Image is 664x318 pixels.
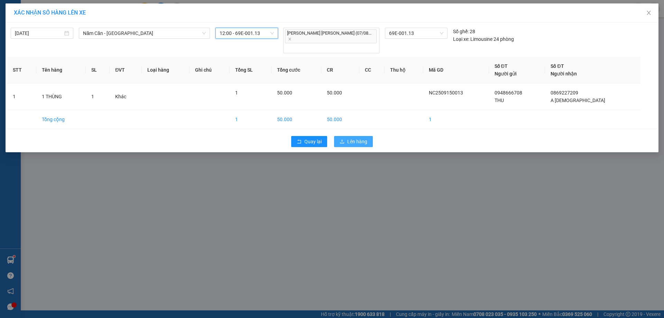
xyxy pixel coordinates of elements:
b: GỬI : Bến xe Năm Căn [3,43,98,55]
button: Close [639,3,658,23]
span: rollback [297,139,302,145]
td: 50.000 [321,110,359,129]
li: 02839.63.63.63 [3,24,132,33]
span: close [646,10,652,16]
span: A [DEMOGRAPHIC_DATA] [551,98,605,103]
span: 0948666708 [495,90,522,96]
th: Tổng cước [271,57,321,83]
th: Mã GD [423,57,489,83]
span: Lên hàng [347,138,367,145]
span: 12:00 - 69E-001.13 [220,28,274,38]
span: phone [40,25,45,31]
span: Số ghế: [453,28,469,35]
td: Khác [110,83,142,110]
th: Tên hàng [36,57,85,83]
span: Loại xe: [453,35,469,43]
span: XÁC NHẬN SỐ HÀNG LÊN XE [14,9,86,16]
li: 85 [PERSON_NAME] [3,15,132,24]
th: CC [359,57,385,83]
div: Limousine 24 phòng [453,35,514,43]
span: 0869227209 [551,90,578,96]
span: 50.000 [327,90,342,96]
th: SL [86,57,110,83]
th: CR [321,57,359,83]
span: THU [495,98,504,103]
th: STT [7,57,36,83]
span: NC2509150013 [429,90,463,96]
th: Thu hộ [385,57,423,83]
span: 1 [91,94,94,99]
button: rollbackQuay lại [291,136,327,147]
span: [PERSON_NAME] [PERSON_NAME] (07/08... [285,29,377,43]
b: [PERSON_NAME] [40,4,98,13]
th: Tổng SL [230,57,271,83]
td: 1 [7,83,36,110]
span: 69E-001.13 [389,28,443,38]
span: close [288,37,292,41]
button: uploadLên hàng [334,136,373,147]
div: 28 [453,28,475,35]
th: ĐVT [110,57,142,83]
span: Người gửi [495,71,517,76]
span: Số ĐT [495,63,508,69]
span: upload [340,139,344,145]
span: environment [40,17,45,22]
td: Tổng cộng [36,110,85,129]
span: 1 [235,90,238,96]
td: 1 [230,110,271,129]
span: Người nhận [551,71,577,76]
td: 1 THÙNG [36,83,85,110]
td: 1 [423,110,489,129]
input: 15/09/2025 [15,29,63,37]
span: down [202,31,206,35]
th: Ghi chú [190,57,230,83]
th: Loại hàng [142,57,190,83]
span: Quay lại [304,138,322,145]
span: Năm Căn - Sài Gòn [83,28,206,38]
td: 50.000 [271,110,321,129]
span: Số ĐT [551,63,564,69]
span: 50.000 [277,90,292,96]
